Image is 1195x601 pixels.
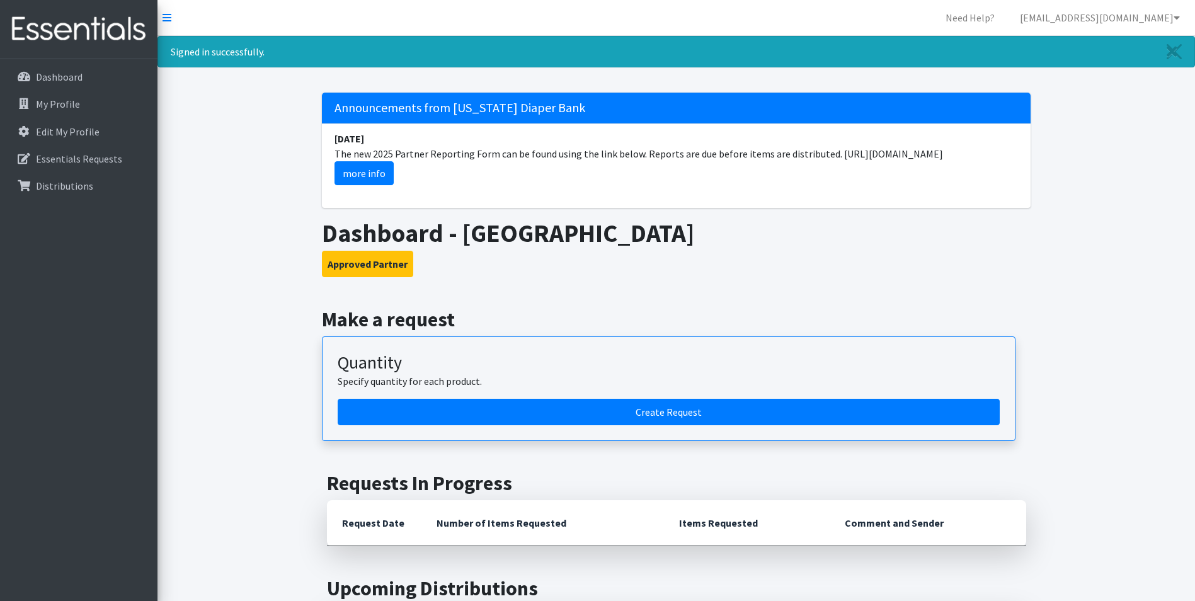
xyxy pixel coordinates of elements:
[327,471,1026,495] h2: Requests In Progress
[421,500,665,546] th: Number of Items Requested
[334,161,394,185] a: more info
[322,218,1031,248] h1: Dashboard - [GEOGRAPHIC_DATA]
[322,93,1031,123] h5: Announcements from [US_STATE] Diaper Bank
[327,576,1026,600] h2: Upcoming Distributions
[334,132,364,145] strong: [DATE]
[5,91,152,117] a: My Profile
[322,251,413,277] button: Approved Partner
[338,352,1000,374] h3: Quantity
[157,36,1195,67] div: Signed in successfully.
[322,307,1031,331] h2: Make a request
[5,173,152,198] a: Distributions
[5,64,152,89] a: Dashboard
[5,146,152,171] a: Essentials Requests
[5,8,152,50] img: HumanEssentials
[327,500,421,546] th: Request Date
[338,399,1000,425] a: Create a request by quantity
[1154,37,1194,67] a: Close
[322,123,1031,193] li: The new 2025 Partner Reporting Form can be found using the link below. Reports are due before ite...
[830,500,1026,546] th: Comment and Sender
[36,180,93,192] p: Distributions
[1010,5,1190,30] a: [EMAIL_ADDRESS][DOMAIN_NAME]
[36,98,80,110] p: My Profile
[36,152,122,165] p: Essentials Requests
[5,119,152,144] a: Edit My Profile
[935,5,1005,30] a: Need Help?
[664,500,830,546] th: Items Requested
[338,374,1000,389] p: Specify quantity for each product.
[36,125,100,138] p: Edit My Profile
[36,71,83,83] p: Dashboard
